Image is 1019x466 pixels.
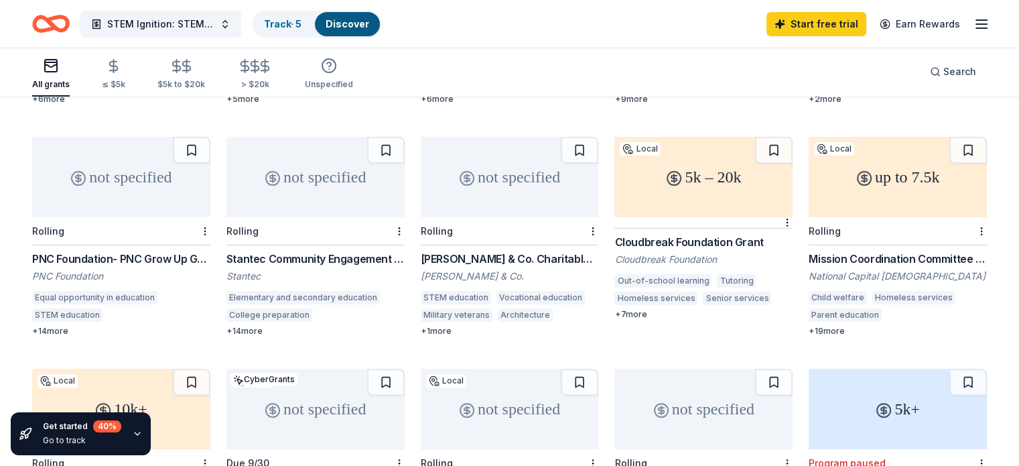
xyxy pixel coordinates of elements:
div: Rolling [226,225,259,237]
div: not specified [421,369,599,449]
div: Unspecified [305,79,353,90]
div: + 1 more [421,326,599,337]
button: Unspecified [305,52,353,97]
div: Rolling [32,225,64,237]
a: Discover [326,18,369,30]
span: STEM Ignition: STEM Access and Exploration. [107,16,214,32]
button: > $20k [237,53,273,97]
a: not specifiedRollingStantec Community Engagement GrantStantecElementary and secondary educationCo... [226,137,405,337]
div: + 6 more [421,94,599,105]
a: not specifiedRolling[PERSON_NAME] & Co. Charitable Giving[PERSON_NAME] & Co.STEM educationVocatio... [421,137,599,337]
div: [PERSON_NAME] & Co. [421,270,599,283]
div: 40 % [93,420,121,432]
div: not specified [421,137,599,217]
button: ≤ $5k [102,53,125,97]
div: Senior services [703,292,771,305]
div: not specified [226,137,405,217]
div: All grants [32,79,70,90]
div: Local [38,374,78,388]
a: Track· 5 [264,18,301,30]
div: Education services [318,308,399,322]
button: STEM Ignition: STEM Access and Exploration. [80,11,241,38]
div: Vocational education [496,291,585,304]
div: > $20k [237,79,273,90]
div: Out-of-school learning [614,274,711,288]
a: Start free trial [766,12,866,36]
button: Track· 5Discover [252,11,381,38]
a: 5k – 20kLocalCloudbreak Foundation GrantCloudbreak FoundationOut-of-school learningTutoringHomele... [614,137,793,320]
div: Cloudbreak Foundation [614,253,793,266]
div: not specified [614,369,793,449]
div: 10k+ [32,369,210,449]
div: Cloudbreak Foundation Grant [614,234,793,250]
div: STEM education [32,308,103,322]
div: not specified [32,137,210,217]
div: STEM education [421,291,491,304]
div: Local [620,142,660,156]
div: + 9 more [614,94,793,105]
div: National Capital [DEMOGRAPHIC_DATA] [809,270,987,283]
div: up to 7.5k [809,137,987,217]
div: not specified [226,369,405,449]
a: not specifiedRollingPNC Foundation- PNC Grow Up GreatPNC FoundationEqual opportunity in education... [32,137,210,337]
div: Go to track [43,435,121,446]
a: up to 7.5kLocalRollingMission Coordination Committee Grants: Local Mission GrantNational Capital ... [809,137,987,337]
div: Homeless services [614,292,697,305]
div: Rolling [809,225,841,237]
div: 5k – 20k [614,137,793,217]
div: Architecture [498,308,553,322]
div: Homeless services [872,291,955,304]
div: ≤ $5k [102,79,125,90]
button: All grants [32,52,70,97]
div: [PERSON_NAME] & Co. Charitable Giving [421,251,599,267]
div: + 14 more [32,326,210,337]
div: Vocational education [887,308,975,322]
div: Local [814,142,854,156]
div: PNC Foundation- PNC Grow Up Great [32,251,210,267]
div: 5k+ [809,369,987,449]
div: + 7 more [614,309,793,320]
div: $5k to $20k [157,79,205,90]
button: Search [919,58,987,85]
div: Tutoring [717,274,756,288]
div: + 5 more [226,94,405,105]
div: Local [426,374,466,388]
div: Equal opportunity in education [32,291,157,304]
div: Mission Coordination Committee Grants: Local Mission Grant [809,251,987,267]
div: + 2 more [809,94,987,105]
div: Elementary and secondary education [226,291,380,304]
div: Rolling [421,225,453,237]
div: Parent education [809,308,882,322]
div: Stantec [226,270,405,283]
a: Earn Rewards [872,12,968,36]
div: + 6 more [32,94,210,105]
a: Home [32,8,70,40]
button: $5k to $20k [157,53,205,97]
div: + 19 more [809,326,987,337]
div: College preparation [226,308,312,322]
div: Stantec Community Engagement Grant [226,251,405,267]
div: + 14 more [226,326,405,337]
div: Get started [43,420,121,432]
span: Search [943,64,976,80]
div: CyberGrants [230,373,297,386]
div: Child welfare [809,291,867,304]
div: PNC Foundation [32,270,210,283]
div: Military veterans [421,308,492,322]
